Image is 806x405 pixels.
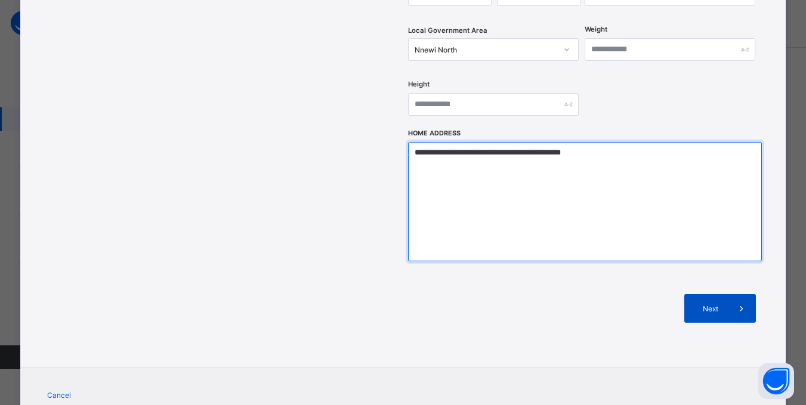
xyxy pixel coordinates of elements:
span: Next [693,304,727,313]
button: Open asap [758,363,794,399]
label: Height [408,80,430,88]
label: Weight [585,25,607,33]
label: Home Address [408,129,461,137]
span: Cancel [47,391,71,400]
span: Local Government Area [408,26,487,35]
div: Nnewi North [415,45,557,54]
